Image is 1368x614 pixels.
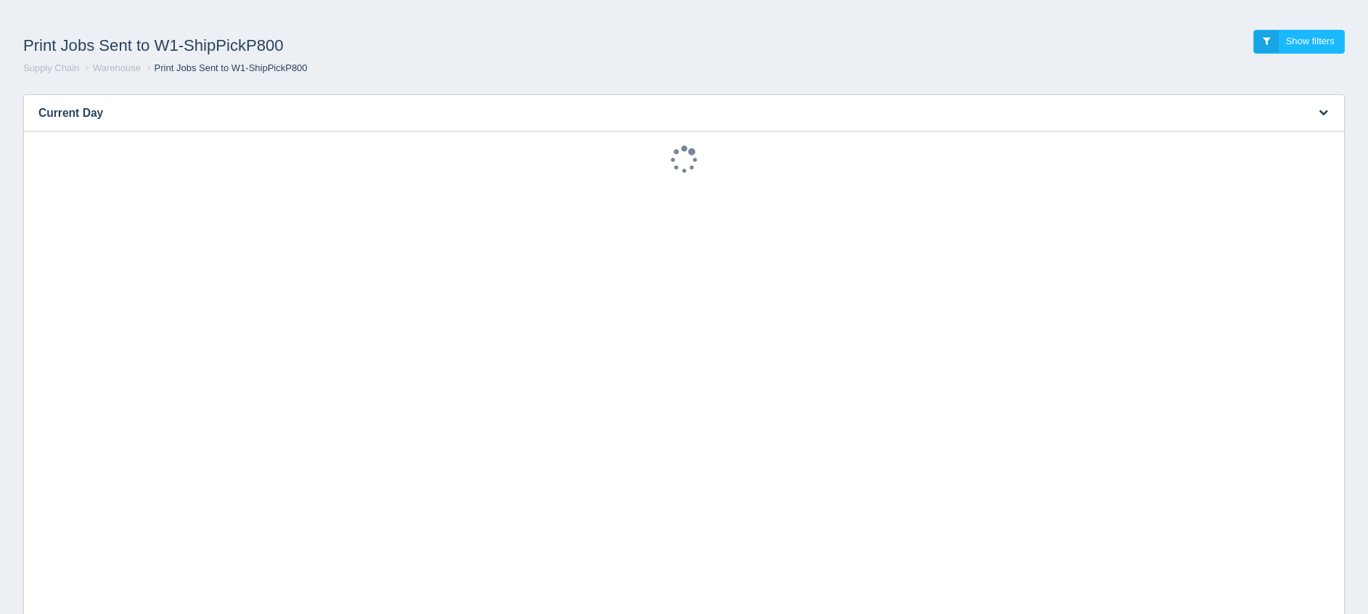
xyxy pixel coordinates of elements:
h1: Print Jobs Sent to W1-ShipPickP800 [23,30,684,62]
a: Warehouse [93,62,141,73]
h3: Current Day [24,95,1300,131]
a: Supply Chain [23,62,79,73]
a: Show filters [1253,30,1345,54]
span: Show filters [1286,36,1335,46]
li: Print Jobs Sent to W1-ShipPickP800 [144,62,308,75]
